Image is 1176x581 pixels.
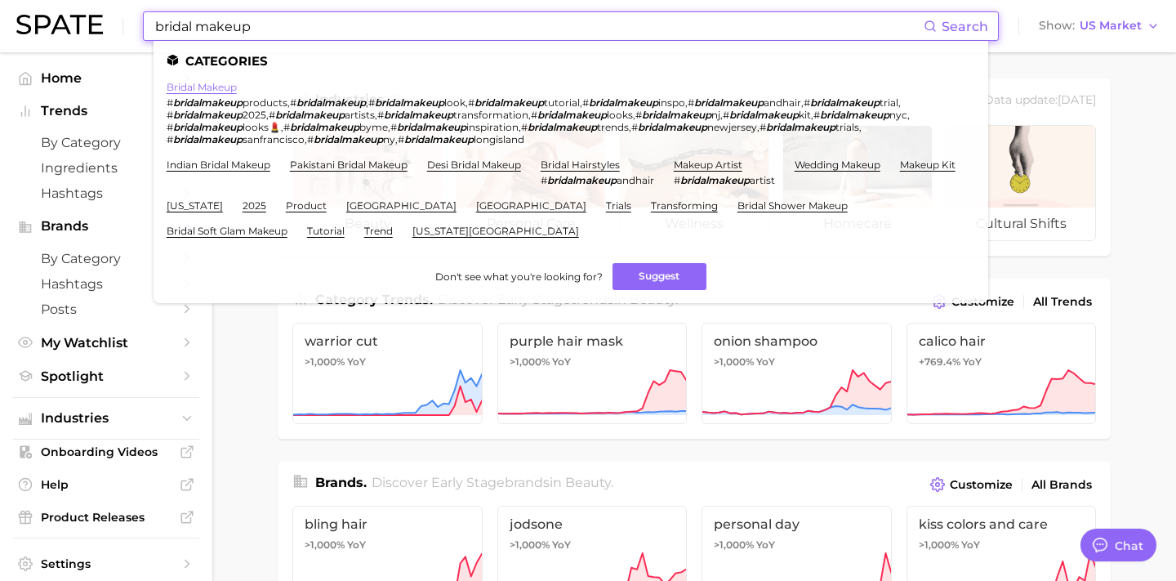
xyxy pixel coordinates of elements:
[286,199,327,212] a: product
[13,214,199,239] button: Brands
[729,109,799,121] em: bridalmakeup
[41,185,171,201] span: Hashtags
[680,174,750,186] em: bridalmakeup
[750,174,775,186] span: artist
[305,516,470,532] span: bling hair
[173,109,243,121] em: bridalmakeup
[41,104,171,118] span: Trends
[906,323,1097,424] a: calico hair+769.4% YoY
[642,109,711,121] em: bridalmakeup
[397,121,466,133] em: bridalmakeup
[756,539,775,552] span: YoY
[41,510,171,525] span: Product Releases
[154,12,924,40] input: Search here for a brand, industry, or ingredient
[167,96,173,109] span: #
[510,355,550,368] span: >1,000%
[531,109,537,121] span: #
[804,96,810,109] span: #
[13,246,199,271] a: by Category
[476,199,586,212] a: [GEOGRAPHIC_DATA]
[404,133,474,145] em: bridalmakeup
[13,181,199,206] a: Hashtags
[1080,21,1142,30] span: US Market
[547,174,617,186] em: bridalmakeup
[296,96,366,109] em: bridalmakeup
[795,159,880,171] a: wedding makeup
[1035,16,1164,37] button: ShowUS Market
[13,65,199,91] a: Home
[617,174,654,186] span: andhair
[510,516,675,532] span: jodsone
[707,121,757,133] span: newjersey
[810,96,880,109] em: bridalmakeup
[398,133,404,145] span: #
[541,174,547,186] span: #
[13,552,199,576] a: Settings
[919,333,1085,349] span: calico hair
[173,133,243,145] em: bridalmakeup
[372,475,613,490] span: Discover Early Stage brands in .
[961,539,980,552] span: YoY
[702,323,892,424] a: onion shampoo>1,000% YoY
[167,54,975,68] li: Categories
[711,109,720,121] span: nj
[167,199,223,212] a: [US_STATE]
[41,251,171,266] span: by Category
[714,516,880,532] span: personal day
[41,477,171,492] span: Help
[714,539,754,551] span: >1,000%
[714,333,880,349] span: onion shampoo
[41,556,171,571] span: Settings
[565,475,611,490] span: beauty
[41,70,171,86] span: Home
[346,199,457,212] a: [GEOGRAPHIC_DATA]
[13,271,199,297] a: Hashtags
[759,121,766,133] span: #
[41,335,171,351] span: My Watchlist
[820,109,889,121] em: bridalmakeup
[541,159,620,171] a: bridal hairstyles
[13,297,199,322] a: Posts
[243,133,305,145] span: sanfrancisco
[13,406,199,431] button: Industries
[305,355,345,368] span: >1,000%
[307,225,345,237] a: tutorial
[412,225,579,237] a: [US_STATE][GEOGRAPHIC_DATA]
[347,539,366,552] span: YoY
[307,133,314,145] span: #
[314,133,383,145] em: bridalmakeup
[468,96,474,109] span: #
[16,15,103,34] img: SPATE
[714,355,754,368] span: >1,000%
[243,121,281,133] span: looks💄
[243,199,266,212] a: 2025
[510,539,550,551] span: >1,000%
[315,475,367,490] span: Brands .
[290,96,296,109] span: #
[167,96,955,145] div: , , , , , , , , , , , , , , , , , , , , , ,
[723,109,729,121] span: #
[13,155,199,181] a: Ingredients
[269,109,275,121] span: #
[813,109,820,121] span: #
[1033,295,1092,309] span: All Trends
[510,333,675,349] span: purple hair mask
[305,333,470,349] span: warrior cut
[1031,478,1092,492] span: All Brands
[368,96,375,109] span: #
[167,121,173,133] span: #
[1029,291,1096,313] a: All Trends
[756,355,775,369] span: YoY
[638,121,707,133] em: bridalmakeup
[283,121,290,133] span: #
[167,81,237,93] a: bridal makeup
[497,323,688,424] a: purple hair mask>1,000% YoY
[41,160,171,176] span: Ingredients
[13,364,199,389] a: Spotlight
[41,445,171,459] span: Onboarding Videos
[466,121,519,133] span: inspiration
[167,225,287,237] a: bridal soft glam makeup
[345,109,375,121] span: artists
[889,109,907,121] span: nyc
[13,472,199,497] a: Help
